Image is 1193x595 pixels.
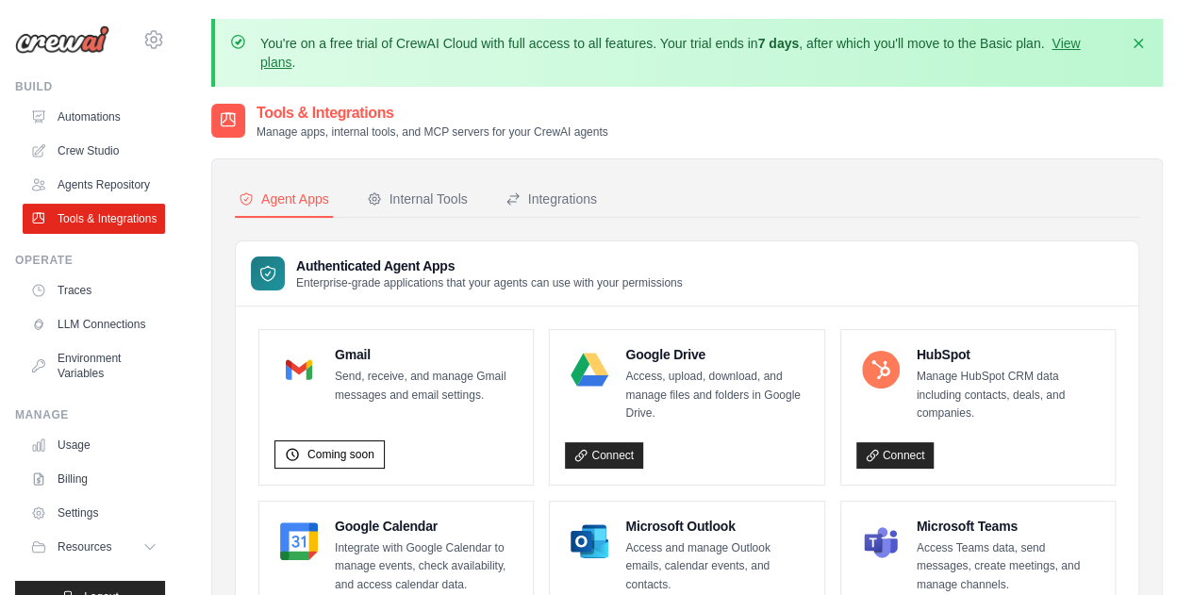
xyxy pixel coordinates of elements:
a: Connect [565,442,643,469]
img: Logo [15,25,109,54]
a: Settings [23,498,165,528]
a: Connect [856,442,935,469]
img: HubSpot Logo [862,351,900,388]
h4: HubSpot [917,345,1100,364]
div: Build [15,79,165,94]
div: Internal Tools [367,190,468,208]
a: Crew Studio [23,136,165,166]
a: Agents Repository [23,170,165,200]
button: Resources [23,532,165,562]
p: Access and manage Outlook emails, calendar events, and contacts. [625,539,808,595]
img: Gmail Logo [280,351,318,388]
a: LLM Connections [23,309,165,339]
h4: Microsoft Teams [917,517,1100,536]
div: Agent Apps [239,190,329,208]
p: Manage apps, internal tools, and MCP servers for your CrewAI agents [257,124,608,140]
a: Traces [23,275,165,306]
h4: Google Drive [625,345,808,364]
strong: 7 days [757,36,799,51]
p: Manage HubSpot CRM data including contacts, deals, and companies. [917,368,1100,423]
img: Microsoft Outlook Logo [571,522,608,560]
a: Tools & Integrations [23,204,165,234]
div: Integrations [505,190,597,208]
span: Coming soon [307,447,374,462]
img: Google Calendar Logo [280,522,318,560]
a: Automations [23,102,165,132]
span: Resources [58,539,111,554]
h3: Authenticated Agent Apps [296,256,683,275]
div: Operate [15,253,165,268]
button: Agent Apps [235,182,333,218]
h4: Microsoft Outlook [625,517,808,536]
p: Enterprise-grade applications that your agents can use with your permissions [296,275,683,290]
p: Access Teams data, send messages, create meetings, and manage channels. [917,539,1100,595]
p: Integrate with Google Calendar to manage events, check availability, and access calendar data. [335,539,518,595]
a: Billing [23,464,165,494]
a: Environment Variables [23,343,165,388]
p: Send, receive, and manage Gmail messages and email settings. [335,368,518,405]
img: Microsoft Teams Logo [862,522,900,560]
h4: Gmail [335,345,518,364]
img: Google Drive Logo [571,351,608,388]
h4: Google Calendar [335,517,518,536]
p: You're on a free trial of CrewAI Cloud with full access to all features. Your trial ends in , aft... [260,34,1118,72]
div: Manage [15,407,165,422]
p: Access, upload, download, and manage files and folders in Google Drive. [625,368,808,423]
a: Usage [23,430,165,460]
button: Integrations [502,182,601,218]
h2: Tools & Integrations [257,102,608,124]
button: Internal Tools [363,182,472,218]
